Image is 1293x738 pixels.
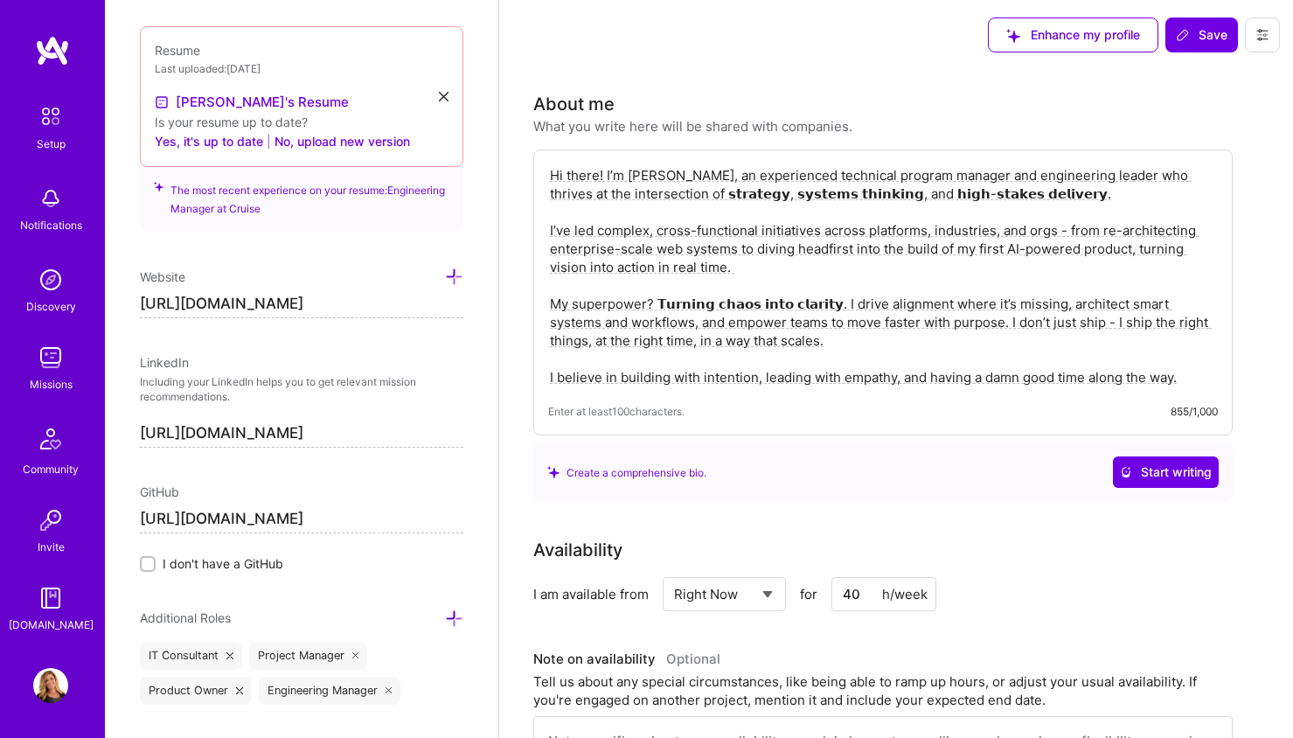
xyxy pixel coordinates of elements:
div: Is your resume up to date? [155,113,448,131]
div: Project Manager [249,642,368,670]
img: discovery [33,262,68,297]
span: I don't have a GitHub [163,554,283,573]
img: guide book [33,581,68,616]
span: Resume [155,43,200,58]
img: bell [33,181,68,216]
i: icon Close [439,92,448,101]
i: icon SuggestedTeams [154,181,163,193]
div: Availability [533,537,622,563]
div: I am available from [533,585,649,603]
input: XX [831,577,936,611]
div: What you write here will be shared with companies. [533,117,852,136]
button: No, upload new version [275,131,410,152]
div: IT Consultant [140,642,242,670]
img: teamwork [33,340,68,375]
i: icon SuggestedTeams [1006,29,1020,43]
i: icon CrystalBallWhite [1120,466,1132,478]
span: Enter at least 100 characters. [548,402,685,421]
div: Engineering Manager [259,677,401,705]
span: | [267,132,271,150]
img: logo [35,35,70,66]
div: Product Owner [140,677,252,705]
div: Setup [37,135,66,153]
img: Community [30,418,72,460]
div: Notifications [20,216,82,234]
i: icon Close [386,687,393,694]
i: icon SuggestedTeams [547,466,560,478]
textarea: Hi there! I’m [PERSON_NAME], an experienced technical program manager and engineering leader who ... [548,164,1218,388]
span: Website [140,269,185,284]
span: Save [1176,26,1227,44]
span: GitHub [140,484,179,499]
div: Missions [30,375,73,393]
div: Tell us about any special circumstances, like being able to ramp up hours, or adjust your usual a... [533,672,1233,709]
span: Additional Roles [140,610,231,625]
div: 855/1,000 [1171,402,1218,421]
span: for [800,585,817,603]
span: Start writing [1120,463,1212,481]
div: Note on availability [533,646,720,672]
img: Resume [155,95,169,109]
img: User Avatar [33,668,68,703]
i: icon Close [226,652,233,659]
div: About me [533,91,615,117]
a: [PERSON_NAME]'s Resume [155,92,349,113]
p: Including your LinkedIn helps you to get relevant mission recommendations. [140,375,463,405]
i: icon Close [236,687,243,694]
span: LinkedIn [140,355,189,370]
i: icon Close [352,652,359,659]
button: Yes, it's up to date [155,131,263,152]
div: h/week [882,585,928,603]
img: setup [32,98,69,135]
span: Enhance my profile [1006,26,1140,44]
div: [DOMAIN_NAME] [9,616,94,634]
div: Community [23,460,79,478]
img: Invite [33,503,68,538]
div: The most recent experience on your resume: Engineering Manager at Cruise [140,157,463,232]
div: Invite [38,538,65,556]
div: Discovery [26,297,76,316]
input: http://... [140,290,463,318]
span: Optional [666,651,720,667]
div: Last uploaded: [DATE] [155,59,448,78]
div: Create a comprehensive bio. [547,463,706,482]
